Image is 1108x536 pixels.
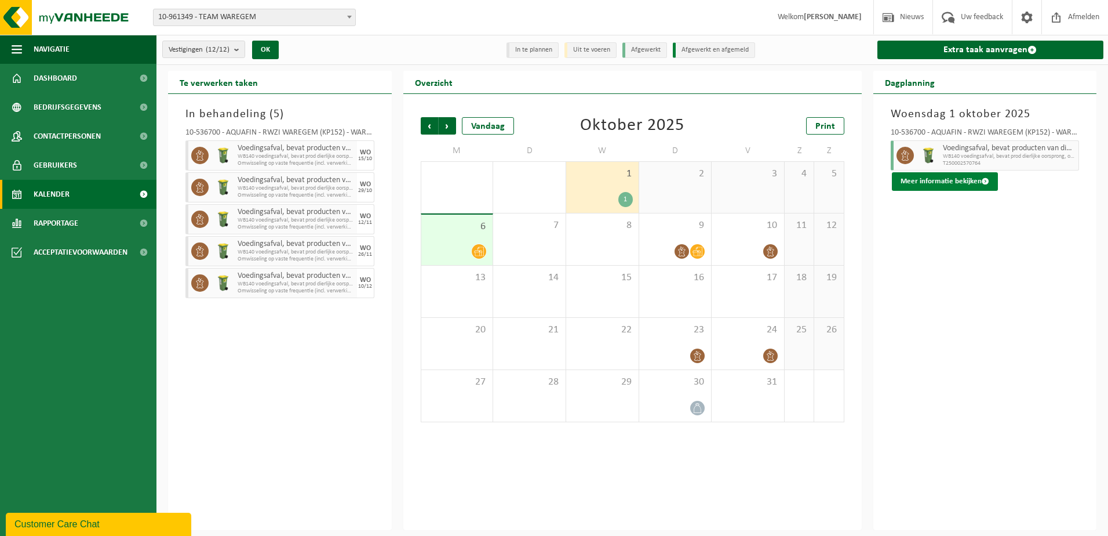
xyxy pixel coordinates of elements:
[785,140,814,161] td: Z
[572,376,633,389] span: 29
[820,271,837,284] span: 19
[943,160,1076,167] span: T250002570764
[572,271,633,284] span: 15
[214,179,232,196] img: WB-0140-HPE-GN-50
[421,140,494,161] td: M
[238,288,354,295] span: Omwisseling op vaste frequentie (incl. verwerking)
[238,224,354,231] span: Omwisseling op vaste frequentie (incl. verwerking)
[360,245,371,252] div: WO
[238,256,354,263] span: Omwisseling op vaste frequentie (incl. verwerking)
[873,71,946,93] h2: Dagplanning
[622,42,667,58] li: Afgewerkt
[645,168,706,180] span: 2
[185,106,374,123] h3: In behandeling ( )
[572,168,633,180] span: 1
[34,238,127,267] span: Acceptatievoorwaarden
[238,240,354,249] span: Voedingsafval, bevat producten van dierlijke oorsprong, onverpakt, categorie 3
[717,376,778,389] span: 31
[462,117,514,135] div: Vandaag
[892,172,998,191] button: Meer informatie bekijken
[238,160,354,167] span: Omwisseling op vaste frequentie (incl. verwerking)
[214,242,232,260] img: WB-0140-HPE-GN-50
[358,284,372,289] div: 10/12
[645,376,706,389] span: 30
[580,117,684,135] div: Oktober 2025
[360,277,371,284] div: WO
[358,252,372,258] div: 26/11
[238,208,354,217] span: Voedingsafval, bevat producten van dierlijke oorsprong, onverpakt, categorie 3
[34,35,70,64] span: Navigatie
[814,140,844,161] td: Z
[499,219,560,232] span: 7
[427,220,487,233] span: 6
[34,151,77,180] span: Gebruikers
[238,281,354,288] span: WB140 voedingsafval, bevat prod dierlijke oorsprong, onve
[168,71,269,93] h2: Te verwerken taken
[238,217,354,224] span: WB140 voedingsafval, bevat prod dierlijke oorsprong, onve
[360,149,371,156] div: WO
[169,41,229,59] span: Vestigingen
[34,122,101,151] span: Contactpersonen
[920,147,937,164] img: WB-0140-HPE-GN-50
[790,271,808,284] span: 18
[34,209,78,238] span: Rapportage
[358,220,372,226] div: 12/11
[154,9,355,26] span: 10-961349 - TEAM WAREGEM
[185,129,374,140] div: 10-536700 - AQUAFIN - RWZI WAREGEM (KP152) - WAREGEM
[645,219,706,232] span: 9
[572,324,633,336] span: 22
[274,108,280,120] span: 5
[214,147,232,164] img: WB-0140-HPE-GN-50
[820,324,837,336] span: 26
[645,324,706,336] span: 23
[804,13,862,21] strong: [PERSON_NAME]
[34,64,77,93] span: Dashboard
[877,41,1104,59] a: Extra taak aanvragen
[214,274,232,292] img: WB-0140-HPE-GN-50
[806,117,844,135] a: Print
[820,168,837,180] span: 5
[493,140,566,161] td: D
[645,271,706,284] span: 16
[820,219,837,232] span: 12
[439,117,456,135] span: Volgende
[790,168,808,180] span: 4
[564,42,617,58] li: Uit te voeren
[360,213,371,220] div: WO
[6,510,194,536] iframe: chat widget
[499,376,560,389] span: 28
[717,324,778,336] span: 24
[238,271,354,281] span: Voedingsafval, bevat producten van dierlijke oorsprong, onverpakt, categorie 3
[206,46,229,53] count: (12/12)
[499,271,560,284] span: 14
[238,192,354,199] span: Omwisseling op vaste frequentie (incl. verwerking)
[639,140,712,161] td: D
[238,249,354,256] span: WB140 voedingsafval, bevat prod dierlijke oorsprong, onve
[238,153,354,160] span: WB140 voedingsafval, bevat prod dierlijke oorsprong, onve
[238,144,354,153] span: Voedingsafval, bevat producten van dierlijke oorsprong, onverpakt, categorie 3
[358,156,372,162] div: 15/10
[572,219,633,232] span: 8
[891,129,1080,140] div: 10-536700 - AQUAFIN - RWZI WAREGEM (KP152) - WAREGEM
[162,41,245,58] button: Vestigingen(12/12)
[34,180,70,209] span: Kalender
[815,122,835,131] span: Print
[427,271,487,284] span: 13
[427,324,487,336] span: 20
[214,211,232,228] img: WB-0140-HPE-GN-50
[252,41,279,59] button: OK
[717,219,778,232] span: 10
[499,324,560,336] span: 21
[891,106,1080,123] h3: Woensdag 1 oktober 2025
[358,188,372,194] div: 29/10
[360,181,371,188] div: WO
[790,219,808,232] span: 11
[712,140,785,161] td: V
[717,168,778,180] span: 3
[153,9,356,26] span: 10-961349 - TEAM WAREGEM
[673,42,755,58] li: Afgewerkt en afgemeld
[943,144,1076,153] span: Voedingsafval, bevat producten van dierlijke oorsprong, onverpakt, categorie 3
[790,324,808,336] span: 25
[717,271,778,284] span: 17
